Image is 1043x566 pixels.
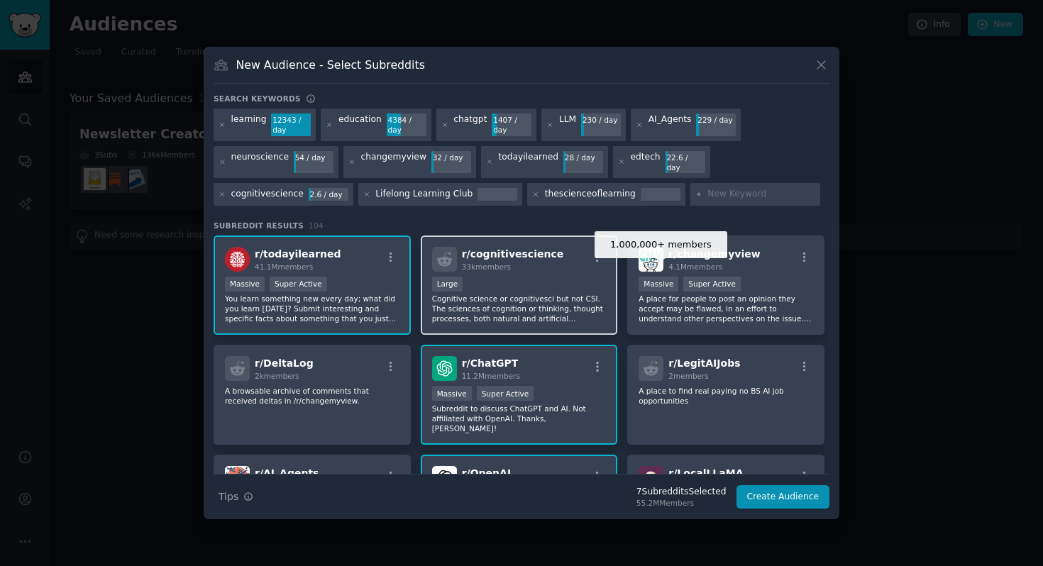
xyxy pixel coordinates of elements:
span: r/ LocalLLaMA [668,467,743,479]
p: Cognitive science or cognitivesci but not CSI. The sciences of cognition or thinking, thought pro... [432,294,607,323]
div: thescienceoflearning [545,188,636,201]
div: chatgpt [453,113,487,136]
div: Massive [639,277,678,292]
button: Create Audience [736,485,830,509]
div: Lifelong Learning Club [375,188,473,201]
span: r/ DeltaLog [255,357,314,369]
div: edtech [630,151,660,174]
p: You learn something new every day; what did you learn [DATE]? Submit interesting and specific fac... [225,294,399,323]
span: 33k members [462,262,511,271]
span: r/ ChatGPT [462,357,519,369]
p: Subreddit to discuss ChatGPT and AI. Not affiliated with OpenAI. Thanks, [PERSON_NAME]! [432,404,607,433]
div: 32 / day [431,151,471,164]
div: cognitivescience [231,188,304,201]
div: 230 / day [581,113,621,126]
div: 2.6 / day [309,188,348,201]
span: 2k members [255,372,299,380]
span: r/ LegitAIJobs [668,357,740,369]
div: 22.6 / day [666,151,705,174]
span: r/ todayilearned [255,248,341,260]
div: todayilearned [498,151,558,174]
span: 41.1M members [255,262,313,271]
input: New Keyword [707,188,815,201]
img: todayilearned [225,247,250,272]
div: Massive [432,386,472,401]
span: Subreddit Results [214,221,304,231]
img: changemyview [639,247,663,272]
h3: New Audience - Select Subreddits [236,57,425,72]
div: 55.2M Members [636,498,727,508]
div: Super Active [477,386,534,401]
button: Tips [214,484,258,509]
div: 7 Subreddit s Selected [636,486,727,499]
span: 11.2M members [462,372,520,380]
div: changemyview [360,151,426,174]
div: Large [432,277,463,292]
div: Super Active [683,277,741,292]
p: A place to find real paying no BS AI job opportunities [639,386,813,406]
h3: Search keywords [214,94,301,104]
p: A browsable archive of comments that received deltas in /r/changemyview. [225,386,399,406]
span: r/ OpenAI [462,467,511,479]
span: 4.1M members [668,262,722,271]
div: Massive [225,277,265,292]
span: 104 [309,221,324,230]
div: AI_Agents [649,113,692,136]
span: r/ cognitivescience [462,248,564,260]
img: LocalLLaMA [639,466,663,491]
div: 12343 / day [271,113,311,136]
span: Tips [219,489,238,504]
p: A place for people to post an opinion they accept may be flawed, in an effort to understand other... [639,294,813,323]
span: r/ changemyview [668,248,760,260]
div: 54 / day [294,151,333,164]
img: OpenAI [432,466,457,491]
img: ChatGPT [432,356,457,381]
img: AI_Agents [225,466,250,491]
div: Super Active [270,277,327,292]
div: learning [231,113,267,136]
div: neuroscience [231,151,289,174]
div: 1407 / day [492,113,531,136]
div: 4384 / day [387,113,426,136]
div: education [338,113,382,136]
div: 28 / day [563,151,603,164]
div: 229 / day [696,113,736,126]
div: LLM [559,113,576,136]
span: 2 members [668,372,709,380]
span: r/ AI_Agents [255,467,319,479]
